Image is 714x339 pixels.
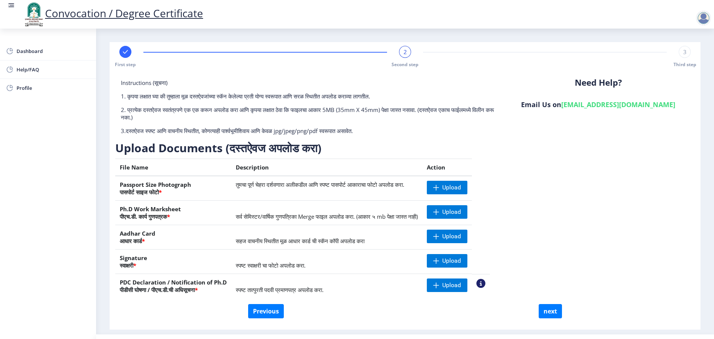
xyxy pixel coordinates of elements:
[115,141,490,156] h3: Upload Documents (दस्तऐवज अपलोड करा)
[236,286,324,294] span: स्पष्ट तात्पुरती पदवी प्रमाणपत्र अपलोड करा.
[115,61,136,68] span: First step
[673,61,696,68] span: Third step
[23,2,45,27] img: logo
[17,83,90,92] span: Profile
[236,262,306,269] span: स्पष्ट स्वाक्षरी चा फोटो अपलोड करा.
[442,233,461,240] span: Upload
[507,100,689,109] h6: Email Us on
[248,304,284,318] button: Previous
[115,176,231,201] th: Passport Size Photograph पासपोर्ट साइज फोटो
[121,127,496,135] p: 3.दस्तऐवज स्पष्ट आणि वाचनीय स्थितीत, कोणत्याही पार्श्वभूमीशिवाय आणि केवळ jpg/jpeg/png/pdf स्वरूपा...
[575,77,622,88] b: Need Help?
[115,159,231,176] th: File Name
[236,237,365,245] span: सहज वाचनीय स्थितीत मूळ आधार कार्ड ची स्कॅन कॉपी अपलोड करा
[121,79,167,86] span: Instructions (सूचना)
[115,225,231,250] th: Aadhar Card आधार कार्ड
[561,100,675,109] a: [EMAIL_ADDRESS][DOMAIN_NAME]
[121,92,496,100] p: 1. कृपया लक्षात घ्या की तुम्हाला मूळ दस्तऐवजांच्या स्कॅन केलेल्या प्रती योग्य स्वरूपात आणि सरळ स्...
[442,281,461,289] span: Upload
[404,48,407,56] span: 2
[392,61,419,68] span: Second step
[231,176,422,201] td: तुमचा पूर्ण चेहरा दर्शवणारा अलीकडील आणि स्पष्ट पासपोर्ट आकाराचा फोटो अपलोड करा.
[115,201,231,225] th: Ph.D Work Marksheet पीएच.डी. कार्य गुणपत्रक
[23,6,203,20] a: Convocation / Degree Certificate
[17,47,90,56] span: Dashboard
[683,48,687,56] span: 3
[422,159,472,176] th: Action
[442,208,461,216] span: Upload
[231,159,422,176] th: Description
[121,106,496,121] p: 2. प्रत्येक दस्तऐवज स्वतंत्रपणे एक एक करून अपलोड करा आणि कृपया लक्षात ठेवा कि फाइलचा आकार 5MB (35...
[115,274,231,298] th: PDC Declaration / Notification of Ph.D पीडीसी घोषणा / पीएच.डी.ची अधिसूचना
[476,279,485,288] nb-action: View Sample PDC
[115,250,231,274] th: Signature स्वाक्षरी
[442,257,461,265] span: Upload
[539,304,562,318] button: next
[442,184,461,191] span: Upload
[236,213,418,220] span: सर्व सेमिस्टर/वार्षिक गुणपत्रिका Merge फाइल अपलोड करा. (आकार ५ mb पेक्षा जास्त नाही)
[17,65,90,74] span: Help/FAQ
